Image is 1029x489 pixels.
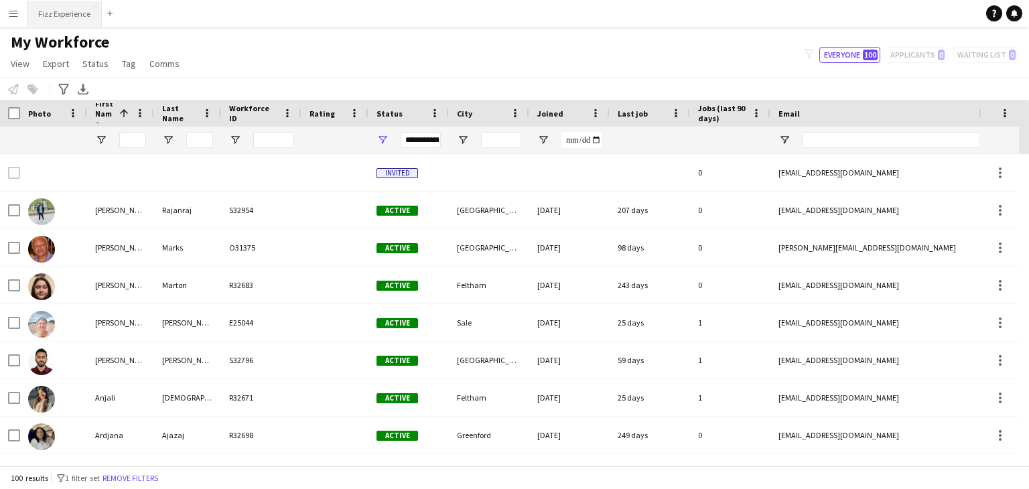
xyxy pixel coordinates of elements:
[75,81,91,97] app-action-btn: Export XLSX
[610,192,690,228] div: 207 days
[690,304,770,341] div: 1
[154,417,221,453] div: Ajazaj
[5,55,35,72] a: View
[149,58,180,70] span: Comms
[690,154,770,191] div: 0
[610,304,690,341] div: 25 days
[690,267,770,303] div: 0
[43,58,69,70] span: Export
[253,132,293,148] input: Workforce ID Filter Input
[863,50,878,60] span: 100
[529,304,610,341] div: [DATE]
[11,58,29,70] span: View
[87,229,154,266] div: [PERSON_NAME]
[610,417,690,453] div: 249 days
[87,417,154,453] div: Ardjana
[28,348,55,375] img: Alpesh Kerai
[610,379,690,416] div: 25 days
[221,379,301,416] div: R32671
[122,58,136,70] span: Tag
[11,32,109,52] span: My Workforce
[87,342,154,378] div: [PERSON_NAME]
[618,109,648,119] span: Last job
[376,109,403,119] span: Status
[610,229,690,266] div: 98 days
[28,198,55,225] img: Abishek Rajanraj
[28,423,55,450] img: Ardjana Ajazaj
[154,229,221,266] div: Marks
[457,134,469,146] button: Open Filter Menu
[698,103,746,123] span: Jobs (last 90 days)
[529,417,610,453] div: [DATE]
[87,192,154,228] div: [PERSON_NAME]
[376,393,418,403] span: Active
[162,134,174,146] button: Open Filter Menu
[449,192,529,228] div: [GEOGRAPHIC_DATA]
[186,132,213,148] input: Last Name Filter Input
[449,304,529,341] div: Sale
[690,192,770,228] div: 0
[529,379,610,416] div: [DATE]
[65,473,100,483] span: 1 filter set
[376,281,418,291] span: Active
[449,417,529,453] div: Greenford
[154,304,221,341] div: [PERSON_NAME]
[82,58,109,70] span: Status
[28,236,55,263] img: Alan Marks
[376,243,418,253] span: Active
[537,134,549,146] button: Open Filter Menu
[221,192,301,228] div: S32954
[376,431,418,441] span: Active
[529,192,610,228] div: [DATE]
[376,318,418,328] span: Active
[87,267,154,303] div: [PERSON_NAME]
[778,109,800,119] span: Email
[229,134,241,146] button: Open Filter Menu
[119,132,146,148] input: First Name Filter Input
[690,342,770,378] div: 1
[162,103,197,123] span: Last Name
[537,109,563,119] span: Joined
[529,267,610,303] div: [DATE]
[221,417,301,453] div: R32698
[221,267,301,303] div: R32683
[376,206,418,216] span: Active
[95,98,114,129] span: First Name
[376,168,418,178] span: Invited
[28,273,55,300] img: Alexandra Marton
[87,379,154,416] div: Anjali
[56,81,72,97] app-action-btn: Advanced filters
[690,229,770,266] div: 0
[100,471,161,486] button: Remove filters
[529,342,610,378] div: [DATE]
[221,342,301,378] div: S32796
[154,379,221,416] div: [DEMOGRAPHIC_DATA] Villamer
[457,109,472,119] span: City
[87,304,154,341] div: [PERSON_NAME]
[449,379,529,416] div: Feltham
[77,55,114,72] a: Status
[117,55,141,72] a: Tag
[449,267,529,303] div: Feltham
[481,132,521,148] input: City Filter Input
[449,342,529,378] div: [GEOGRAPHIC_DATA]
[8,167,20,179] input: Row Selection is disabled for this row (unchecked)
[28,386,55,413] img: Anjali Hinduja Villamer
[28,311,55,338] img: Alison Garvey
[690,417,770,453] div: 0
[221,304,301,341] div: E25044
[690,379,770,416] div: 1
[529,229,610,266] div: [DATE]
[95,134,107,146] button: Open Filter Menu
[221,229,301,266] div: O31375
[376,356,418,366] span: Active
[154,342,221,378] div: [PERSON_NAME]
[154,267,221,303] div: Marton
[561,132,602,148] input: Joined Filter Input
[376,134,389,146] button: Open Filter Menu
[28,109,51,119] span: Photo
[154,192,221,228] div: Rajanraj
[27,1,102,27] button: Fizz Experience
[449,229,529,266] div: [GEOGRAPHIC_DATA]
[229,103,277,123] span: Workforce ID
